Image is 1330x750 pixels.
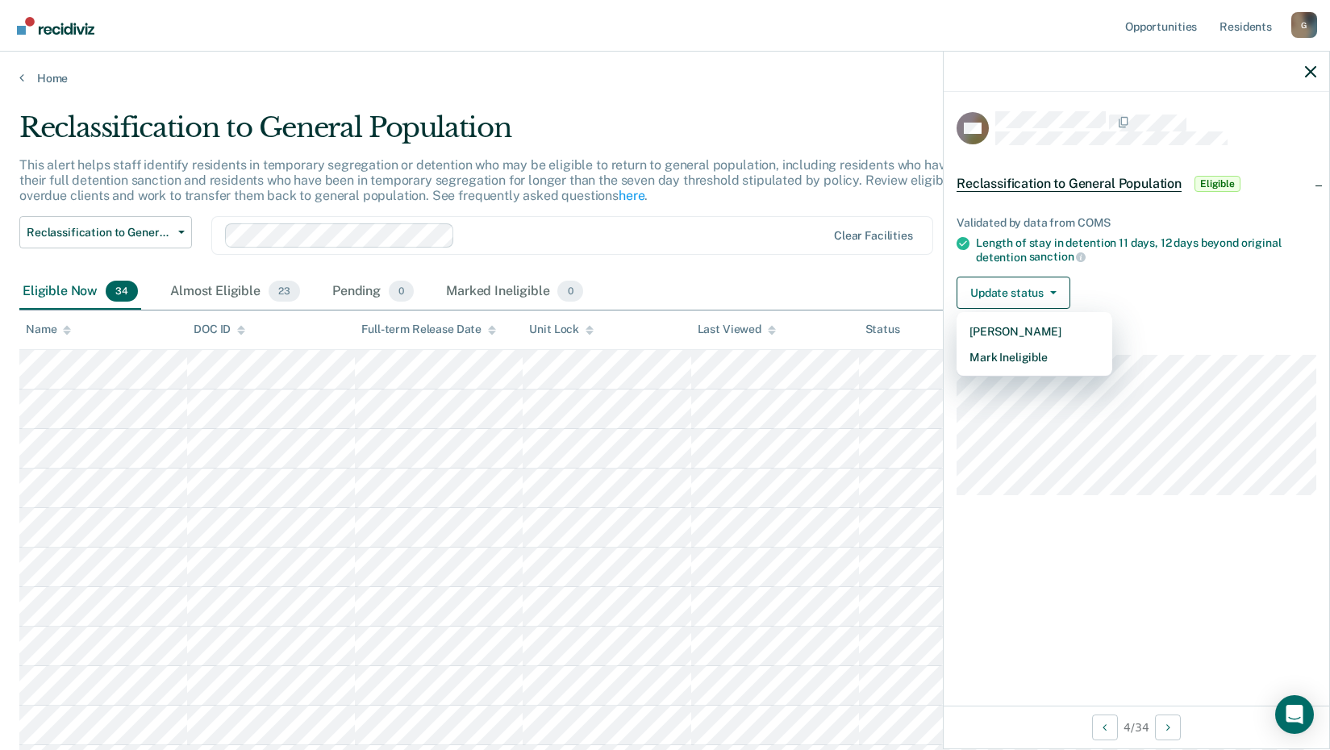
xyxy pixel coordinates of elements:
[389,281,414,302] span: 0
[19,71,1311,85] a: Home
[17,17,94,35] img: Recidiviz
[957,319,1112,344] button: [PERSON_NAME]
[957,216,1316,230] div: Validated by data from COMS
[957,344,1112,370] button: Mark Ineligible
[865,323,900,336] div: Status
[194,323,245,336] div: DOC ID
[529,323,594,336] div: Unit Lock
[1275,695,1314,734] div: Open Intercom Messenger
[269,281,300,302] span: 23
[26,323,71,336] div: Name
[27,226,172,240] span: Reclassification to General Population
[1291,12,1317,38] button: Profile dropdown button
[1155,715,1181,740] button: Next Opportunity
[698,323,776,336] div: Last Viewed
[106,281,138,302] span: 34
[167,274,303,310] div: Almost Eligible
[19,157,994,203] p: This alert helps staff identify residents in temporary segregation or detention who may be eligib...
[957,277,1070,309] button: Update status
[957,335,1316,348] dt: Incarceration
[1029,250,1086,263] span: sanction
[19,111,1017,157] div: Reclassification to General Population
[361,323,496,336] div: Full-term Release Date
[976,236,1316,264] div: Length of stay in detention 11 days, 12 days beyond original detention
[1291,12,1317,38] div: G
[443,274,586,310] div: Marked Ineligible
[944,158,1329,210] div: Reclassification to General PopulationEligible
[19,274,141,310] div: Eligible Now
[1194,176,1240,192] span: Eligible
[834,229,913,243] div: Clear facilities
[619,188,644,203] a: here
[944,706,1329,748] div: 4 / 34
[557,281,582,302] span: 0
[329,274,417,310] div: Pending
[1092,715,1118,740] button: Previous Opportunity
[957,176,1182,192] span: Reclassification to General Population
